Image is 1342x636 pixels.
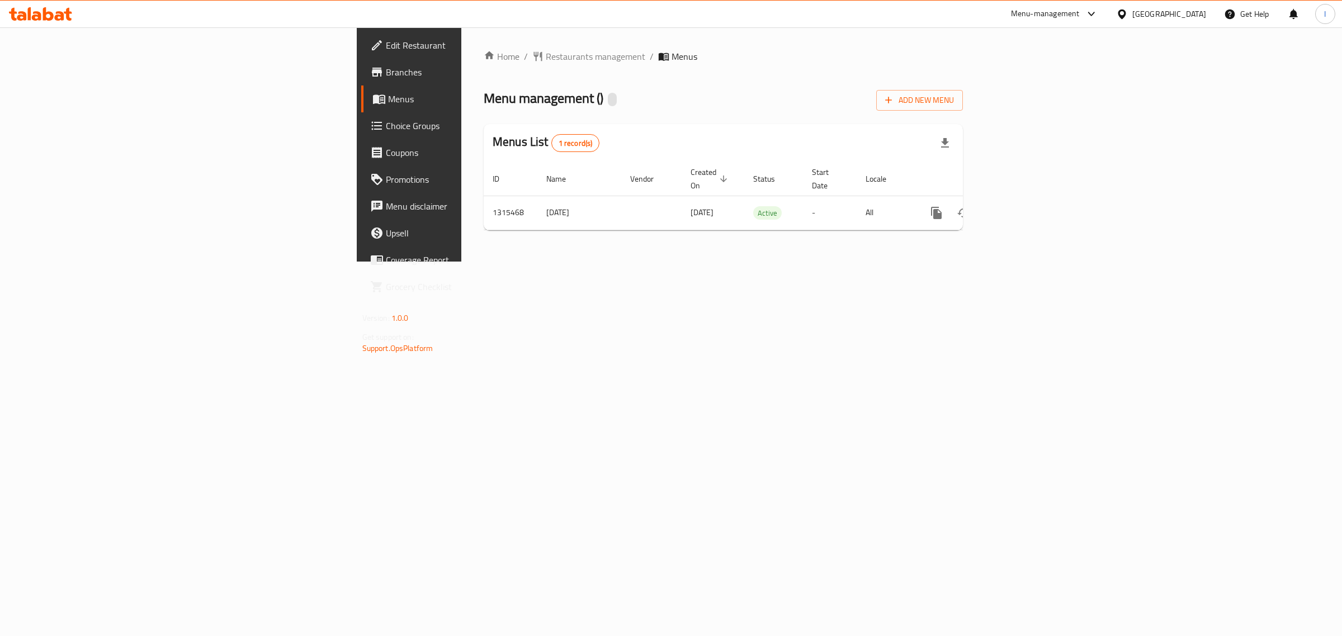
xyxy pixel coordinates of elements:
[932,130,958,156] div: Export file
[552,138,599,149] span: 1 record(s)
[362,341,433,355] a: Support.OpsPlatform
[361,220,581,246] a: Upsell
[361,273,581,300] a: Grocery Checklist
[361,193,581,220] a: Menu disclaimer
[361,166,581,193] a: Promotions
[857,196,914,230] td: All
[551,134,600,152] div: Total records count
[386,39,572,52] span: Edit Restaurant
[386,253,572,267] span: Coverage Report
[753,206,782,220] div: Active
[386,280,572,293] span: Grocery Checklist
[386,65,572,79] span: Branches
[546,172,580,186] span: Name
[361,112,581,139] a: Choice Groups
[1011,7,1080,21] div: Menu-management
[391,311,409,325] span: 1.0.0
[1324,8,1326,20] span: I
[362,311,390,325] span: Version:
[691,205,713,220] span: [DATE]
[650,50,654,63] li: /
[386,173,572,186] span: Promotions
[923,200,950,226] button: more
[866,172,901,186] span: Locale
[630,172,668,186] span: Vendor
[386,146,572,159] span: Coupons
[885,93,954,107] span: Add New Menu
[484,162,1039,230] table: enhanced table
[803,196,857,230] td: -
[753,172,790,186] span: Status
[361,246,581,273] a: Coverage Report
[388,92,572,106] span: Menus
[753,207,782,220] span: Active
[386,200,572,213] span: Menu disclaimer
[484,50,963,63] nav: breadcrumb
[362,330,414,344] span: Get support on:
[914,162,1039,196] th: Actions
[672,50,697,63] span: Menus
[532,50,645,63] a: Restaurants management
[361,59,581,86] a: Branches
[546,50,645,63] span: Restaurants management
[386,119,572,132] span: Choice Groups
[950,200,977,226] button: Change Status
[493,134,599,152] h2: Menus List
[361,86,581,112] a: Menus
[691,165,731,192] span: Created On
[386,226,572,240] span: Upsell
[361,32,581,59] a: Edit Restaurant
[361,139,581,166] a: Coupons
[1132,8,1206,20] div: [GEOGRAPHIC_DATA]
[493,172,514,186] span: ID
[812,165,843,192] span: Start Date
[876,90,963,111] button: Add New Menu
